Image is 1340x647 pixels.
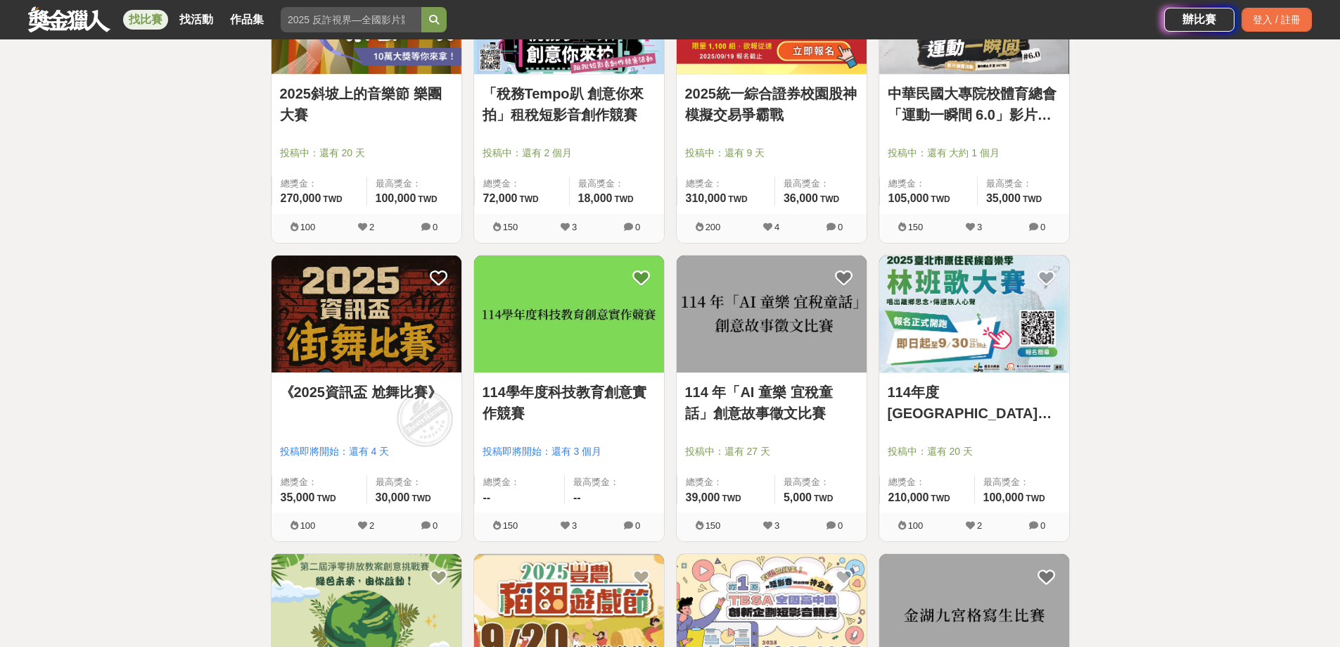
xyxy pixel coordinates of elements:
[686,475,766,489] span: 總獎金：
[888,444,1061,459] span: 投稿中：還有 20 天
[483,491,491,503] span: --
[983,491,1024,503] span: 100,000
[879,256,1069,373] img: Cover Image
[685,146,858,161] span: 投稿中：還有 9 天
[1023,194,1042,204] span: TWD
[838,222,843,232] span: 0
[474,256,664,374] a: Cover Image
[280,146,453,161] span: 投稿中：還有 20 天
[519,194,538,204] span: TWD
[986,177,1061,191] span: 最高獎金：
[483,475,556,489] span: 總獎金：
[376,475,453,489] span: 最高獎金：
[888,192,929,204] span: 105,000
[784,491,812,503] span: 5,000
[908,520,924,531] span: 100
[317,494,336,503] span: TWD
[784,192,818,204] span: 36,000
[888,146,1061,161] span: 投稿中：還有 大約 1 個月
[281,475,358,489] span: 總獎金：
[280,444,453,459] span: 投稿即將開始：還有 4 天
[369,520,374,531] span: 2
[578,192,613,204] span: 18,000
[977,222,982,232] span: 3
[1040,222,1045,232] span: 0
[888,491,929,503] span: 210,000
[722,494,741,503] span: TWD
[686,192,727,204] span: 310,000
[977,520,982,531] span: 2
[908,222,924,232] span: 150
[931,194,950,204] span: TWD
[369,222,374,232] span: 2
[572,222,577,232] span: 3
[280,83,453,125] a: 2025斜坡上的音樂節 樂團大賽
[411,494,430,503] span: TWD
[686,491,720,503] span: 39,000
[1026,494,1045,503] span: TWD
[685,83,858,125] a: 2025統一綜合證券校園股神模擬交易爭霸戰
[888,83,1061,125] a: 中華民國大專院校體育總會「運動一瞬間 6.0」影片徵選活動
[838,520,843,531] span: 0
[635,222,640,232] span: 0
[879,256,1069,374] a: Cover Image
[677,256,867,374] a: Cover Image
[685,382,858,424] a: 114 年「AI 童樂 宜稅童話」創意故事徵文比賽
[483,192,518,204] span: 72,000
[706,520,721,531] span: 150
[814,494,833,503] span: TWD
[677,256,867,373] img: Cover Image
[433,222,438,232] span: 0
[784,475,858,489] span: 最高獎金：
[376,491,410,503] span: 30,000
[376,192,416,204] span: 100,000
[272,256,461,373] img: Cover Image
[483,146,656,161] span: 投稿中：還有 2 個月
[433,520,438,531] span: 0
[820,194,839,204] span: TWD
[1040,520,1045,531] span: 0
[728,194,747,204] span: TWD
[685,444,858,459] span: 投稿中：還有 27 天
[300,520,316,531] span: 100
[503,520,518,531] span: 150
[376,177,453,191] span: 最高獎金：
[686,177,766,191] span: 總獎金：
[572,520,577,531] span: 3
[888,177,969,191] span: 總獎金：
[281,7,421,32] input: 2025 反詐視界—全國影片競賽
[774,520,779,531] span: 3
[418,194,437,204] span: TWD
[474,256,664,373] img: Cover Image
[1242,8,1312,32] div: 登入 / 註冊
[323,194,342,204] span: TWD
[300,222,316,232] span: 100
[578,177,656,191] span: 最高獎金：
[483,177,561,191] span: 總獎金：
[931,494,950,503] span: TWD
[483,444,656,459] span: 投稿即將開始：還有 3 個月
[174,10,219,30] a: 找活動
[573,491,581,503] span: --
[281,192,321,204] span: 270,000
[888,382,1061,424] a: 114年度[GEOGRAPHIC_DATA]住民族音樂季原住民族林班歌大賽
[224,10,269,30] a: 作品集
[784,177,858,191] span: 最高獎金：
[635,520,640,531] span: 0
[983,475,1061,489] span: 最高獎金：
[614,194,633,204] span: TWD
[123,10,168,30] a: 找比賽
[272,256,461,374] a: Cover Image
[483,83,656,125] a: 「稅務Tempo趴 創意你來拍」租稅短影音創作競賽
[888,475,966,489] span: 總獎金：
[280,382,453,403] a: 《2025資訊盃 尬舞比賽》
[573,475,656,489] span: 最高獎金：
[483,382,656,424] a: 114學年度科技教育創意實作競賽
[281,177,358,191] span: 總獎金：
[986,192,1021,204] span: 35,000
[774,222,779,232] span: 4
[1164,8,1234,32] a: 辦比賽
[706,222,721,232] span: 200
[281,491,315,503] span: 35,000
